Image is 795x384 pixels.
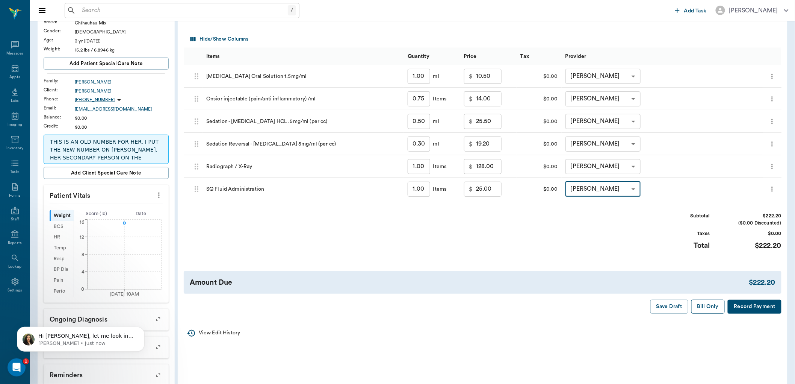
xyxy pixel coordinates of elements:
div: [MEDICAL_DATA] Oral Solution 1.5mg/ml [203,65,404,88]
input: 0.00 [476,114,502,129]
div: Email : [44,105,75,111]
button: more [153,189,165,202]
span: Add patient Special Care Note [70,59,142,68]
div: [PERSON_NAME] [565,91,641,106]
div: Provider [565,46,586,67]
div: Weight : [44,46,75,52]
div: ml [430,118,439,125]
div: Quantity [408,46,429,67]
div: $0.00 [517,155,562,178]
div: Price [460,48,517,65]
div: Items [206,46,220,67]
p: Reminders [44,364,169,383]
input: 0.00 [476,182,502,197]
span: Add client Special Care Note [71,169,141,177]
div: Breed : [44,18,75,25]
p: $ [469,94,473,103]
div: Score ( lb ) [74,210,119,217]
div: SQ Fluid Administration [203,178,404,200]
div: Taxes [654,230,710,237]
button: Select columns [189,33,250,45]
input: 0.00 [476,159,502,174]
div: Imaging [8,122,22,127]
div: Items [430,95,447,103]
div: Price [464,46,477,67]
div: Tax [520,46,529,67]
input: 0.00 [476,91,502,106]
div: Sedation - [MEDICAL_DATA] HCL .5mg/ml (per cc) [203,110,404,133]
div: BP Dia [50,264,74,275]
tspan: 0 [81,287,84,291]
tspan: [DATE] 10AM [110,292,139,296]
a: [PERSON_NAME] [75,88,169,94]
div: $0.00 [517,65,562,88]
div: Client : [44,87,75,93]
button: more [766,93,778,105]
div: Provider [562,48,763,65]
div: Age : [44,36,75,43]
button: more [766,183,778,196]
div: Onsior injectable (pain/anti inflammatory) /ml [203,88,404,110]
div: / [288,5,296,15]
div: Date [119,210,163,217]
div: Staff [11,217,19,222]
div: Tasks [10,169,20,175]
button: Add client Special Care Note [44,167,169,179]
div: Temp [50,243,74,253]
div: $0.00 [75,115,169,121]
div: Resp [50,253,74,264]
p: $ [469,72,473,81]
p: View Edit History [199,329,240,337]
p: $ [469,162,473,171]
div: Perio [50,286,74,297]
button: Save Draft [650,300,688,314]
input: 0.00 [476,69,502,84]
div: $222.20 [749,277,775,288]
div: Lookup [8,264,21,270]
div: $0.00 [517,178,562,200]
button: more [766,138,778,150]
p: THIS IS AN OLD NUMBER FOR HER. I PUT THE NEW NUMBER ON [PERSON_NAME]. HER SECONDARY PERSON ON THE... [50,138,162,170]
div: Labs [11,98,19,104]
button: [PERSON_NAME] [710,3,795,17]
div: [PERSON_NAME] [565,114,641,129]
div: Sedation Reversal - [MEDICAL_DATA] 5mg/ml (per cc) [203,133,404,155]
div: Appts [9,74,20,80]
div: Family : [44,77,75,84]
div: $0.00 [517,110,562,133]
div: Items [430,163,447,170]
button: more [766,115,778,128]
p: Ongoing diagnosis [44,309,169,328]
div: [PERSON_NAME] [565,137,641,152]
div: $0.00 [75,124,169,131]
div: Gender : [44,27,75,34]
div: Radiograph / X-Ray [203,155,404,178]
div: [PERSON_NAME] [729,6,778,15]
div: Forms [9,193,20,199]
button: Bill Only [691,300,725,314]
tspan: 8 [82,252,84,257]
tspan: 16 [80,220,84,225]
a: [PERSON_NAME] [75,79,169,85]
a: [EMAIL_ADDRESS][DOMAIN_NAME] [75,106,169,112]
div: Messages [6,51,24,56]
div: HR [50,232,74,243]
div: ml [430,73,439,80]
p: $ [469,117,473,126]
div: ($0.00 Discounted) [725,220,781,227]
div: Pain [50,275,74,286]
p: Patient Vitals [44,185,169,204]
button: Close drawer [35,3,50,18]
input: Search [79,5,288,16]
div: [PERSON_NAME] [565,159,641,174]
tspan: 12 [80,235,84,239]
button: message [508,71,511,82]
div: BCS [50,221,74,232]
button: message [508,138,511,150]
